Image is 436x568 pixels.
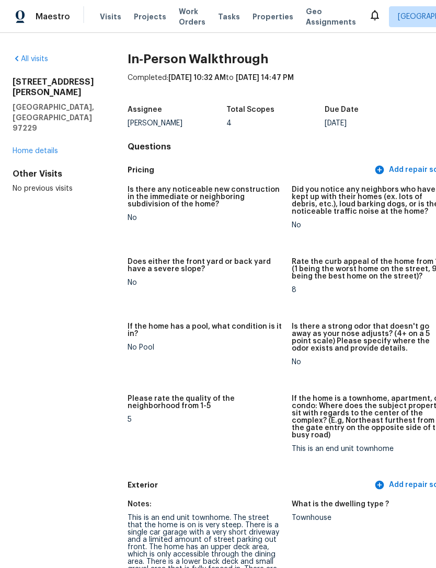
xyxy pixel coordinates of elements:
[128,106,162,113] h5: Assignee
[128,344,283,351] div: No Pool
[13,55,48,63] a: All visits
[236,74,294,82] span: [DATE] 14:47 PM
[168,74,226,82] span: [DATE] 10:32 AM
[179,6,205,27] span: Work Orders
[253,11,293,22] span: Properties
[13,147,58,155] a: Home details
[13,102,94,133] h5: [GEOGRAPHIC_DATA], [GEOGRAPHIC_DATA] 97229
[325,106,359,113] h5: Due Date
[13,185,73,192] span: No previous visits
[128,480,372,491] h5: Exterior
[128,279,283,286] div: No
[128,416,283,423] div: 5
[13,169,94,179] div: Other Visits
[128,395,283,410] h5: Please rate the quality of the neighborhood from 1-5
[218,13,240,20] span: Tasks
[36,11,70,22] span: Maestro
[134,11,166,22] span: Projects
[128,501,152,508] h5: Notes:
[226,120,325,127] div: 4
[128,120,226,127] div: [PERSON_NAME]
[128,323,283,338] h5: If the home has a pool, what condition is it in?
[128,258,283,273] h5: Does either the front yard or back yard have a severe slope?
[292,501,389,508] h5: What is the dwelling type ?
[325,120,423,127] div: [DATE]
[100,11,121,22] span: Visits
[128,165,372,176] h5: Pricing
[13,77,94,98] h2: [STREET_ADDRESS][PERSON_NAME]
[226,106,274,113] h5: Total Scopes
[306,6,356,27] span: Geo Assignments
[128,214,283,222] div: No
[128,186,283,208] h5: Is there any noticeable new construction in the immediate or neighboring subdivision of the home?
